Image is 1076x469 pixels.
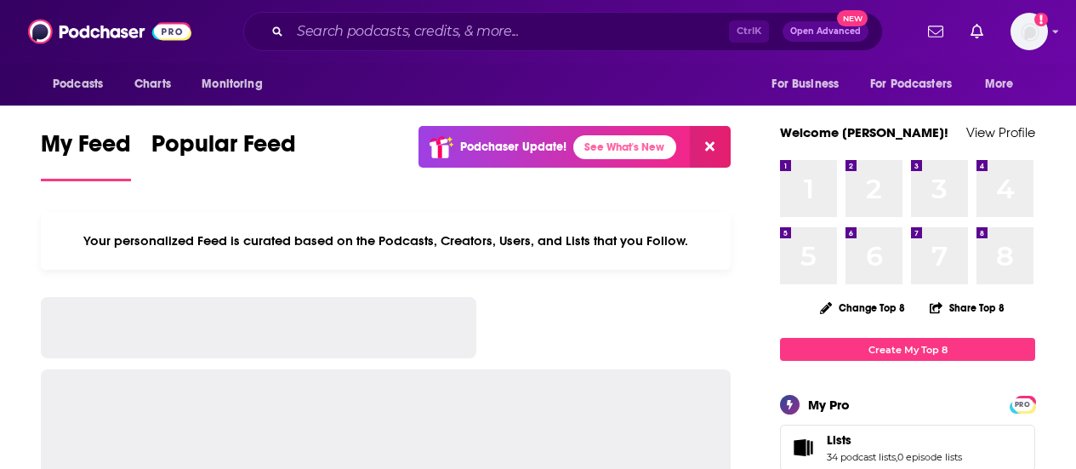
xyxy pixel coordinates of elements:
span: Logged in as AtriaBooks [1011,13,1048,50]
a: 34 podcast lists [827,451,896,463]
button: open menu [859,68,976,100]
span: For Business [771,72,839,96]
a: Popular Feed [151,129,296,181]
span: Lists [827,432,851,448]
input: Search podcasts, credits, & more... [290,18,729,45]
img: Podchaser - Follow, Share and Rate Podcasts [28,15,191,48]
a: Welcome [PERSON_NAME]! [780,124,948,140]
span: Ctrl K [729,20,769,43]
p: Podchaser Update! [460,140,566,154]
span: Monitoring [202,72,262,96]
button: open menu [41,68,125,100]
button: open menu [973,68,1035,100]
span: , [896,451,897,463]
a: See What's New [573,135,676,159]
a: Charts [123,68,181,100]
a: Show notifications dropdown [921,17,950,46]
svg: Add a profile image [1034,13,1048,26]
button: Share Top 8 [929,291,1005,324]
span: Podcasts [53,72,103,96]
span: For Podcasters [870,72,952,96]
button: Change Top 8 [810,297,915,318]
a: Show notifications dropdown [964,17,990,46]
a: View Profile [966,124,1035,140]
a: Lists [786,436,820,460]
span: Open Advanced [790,27,861,36]
a: PRO [1012,398,1033,410]
button: open menu [760,68,860,100]
span: New [837,10,868,26]
span: More [985,72,1014,96]
div: My Pro [808,397,850,413]
span: PRO [1012,398,1033,411]
span: Charts [134,72,171,96]
button: Show profile menu [1011,13,1048,50]
a: Lists [827,432,962,448]
a: My Feed [41,129,131,181]
div: Search podcasts, credits, & more... [243,12,883,51]
a: Create My Top 8 [780,338,1035,361]
img: User Profile [1011,13,1048,50]
button: open menu [190,68,284,100]
span: Popular Feed [151,129,296,169]
span: My Feed [41,129,131,169]
button: Open AdvancedNew [783,21,868,42]
div: Your personalized Feed is curated based on the Podcasts, Creators, Users, and Lists that you Follow. [41,212,731,270]
a: 0 episode lists [897,451,962,463]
